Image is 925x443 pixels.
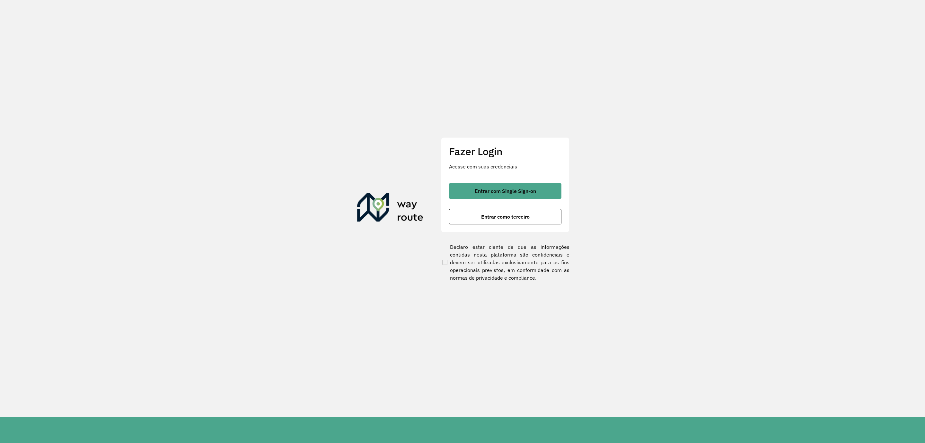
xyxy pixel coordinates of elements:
span: Entrar com Single Sign-on [475,188,536,194]
span: Entrar como terceiro [481,214,530,219]
h2: Fazer Login [449,145,561,158]
p: Acesse com suas credenciais [449,163,561,170]
label: Declaro estar ciente de que as informações contidas nesta plataforma são confidenciais e devem se... [441,243,569,282]
button: button [449,209,561,224]
img: Roteirizador AmbevTech [357,193,423,224]
button: button [449,183,561,199]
